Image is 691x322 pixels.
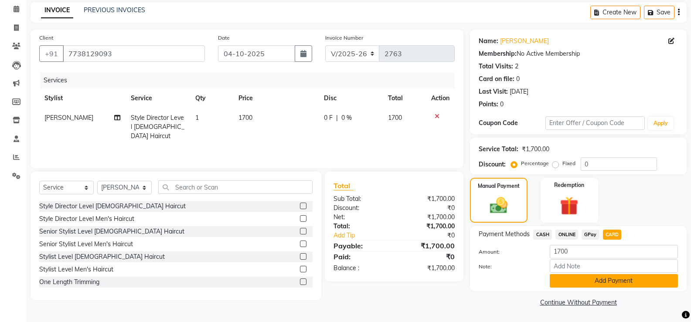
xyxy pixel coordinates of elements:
[394,194,461,203] div: ₹1,700.00
[479,62,513,71] div: Total Visits:
[521,159,549,167] label: Percentage
[394,264,461,273] div: ₹1,700.00
[39,88,126,108] th: Stylist
[39,265,113,274] div: Stylist Level Men's Haircut
[644,6,674,19] button: Save
[479,87,508,96] div: Last Visit:
[554,181,584,189] label: Redemption
[394,222,461,231] div: ₹1,700.00
[327,213,394,222] div: Net:
[39,45,64,62] button: +91
[479,119,545,128] div: Coupon Code
[39,252,165,261] div: Stylist Level [DEMOGRAPHIC_DATA] Haircut
[190,88,233,108] th: Qty
[383,88,426,108] th: Total
[63,45,205,62] input: Search by Name/Mobile/Email/Code
[550,274,678,288] button: Add Payment
[341,113,352,122] span: 0 %
[394,241,461,251] div: ₹1,700.00
[39,34,53,42] label: Client
[648,117,673,130] button: Apply
[388,114,402,122] span: 1700
[582,230,599,240] span: GPay
[394,251,461,262] div: ₹0
[325,34,363,42] label: Invoice Number
[41,3,73,18] a: INVOICE
[479,145,518,154] div: Service Total:
[590,6,640,19] button: Create New
[327,194,394,203] div: Sub Total:
[218,34,230,42] label: Date
[479,160,506,169] div: Discount:
[500,37,549,46] a: [PERSON_NAME]
[327,231,405,240] a: Add Tip
[336,113,338,122] span: |
[479,100,498,109] div: Points:
[533,230,552,240] span: CASH
[555,230,578,240] span: ONLINE
[131,114,184,140] span: Style Director Level [DEMOGRAPHIC_DATA] Haircut
[394,213,461,222] div: ₹1,700.00
[515,62,518,71] div: 2
[327,222,394,231] div: Total:
[484,195,513,216] img: _cash.svg
[554,194,584,217] img: _gift.svg
[479,37,498,46] div: Name:
[158,180,313,194] input: Search or Scan
[195,114,199,122] span: 1
[327,203,394,213] div: Discount:
[334,181,354,190] span: Total
[324,113,333,122] span: 0 F
[327,241,394,251] div: Payable:
[479,49,517,58] div: Membership:
[478,182,520,190] label: Manual Payment
[405,231,461,240] div: ₹0
[426,88,455,108] th: Action
[319,88,383,108] th: Disc
[500,100,504,109] div: 0
[394,203,461,213] div: ₹0
[479,230,530,239] span: Payment Methods
[545,116,645,130] input: Enter Offer / Coupon Code
[550,259,678,273] input: Add Note
[472,248,543,256] label: Amount:
[39,240,133,249] div: Senior Stylist Level Men's Haircut
[472,298,685,307] a: Continue Without Payment
[516,75,520,84] div: 0
[39,278,99,287] div: One Length Trimming
[603,230,622,240] span: CARD
[479,75,514,84] div: Card on file:
[84,6,145,14] a: PREVIOUS INVOICES
[327,264,394,273] div: Balance :
[479,49,678,58] div: No Active Membership
[44,114,93,122] span: [PERSON_NAME]
[472,263,543,271] label: Note:
[39,202,186,211] div: Style Director Level [DEMOGRAPHIC_DATA] Haircut
[238,114,252,122] span: 1700
[126,88,190,108] th: Service
[327,251,394,262] div: Paid:
[39,227,184,236] div: Senior Stylist Level [DEMOGRAPHIC_DATA] Haircut
[562,159,575,167] label: Fixed
[510,87,528,96] div: [DATE]
[233,88,319,108] th: Price
[550,245,678,258] input: Amount
[39,214,134,224] div: Style Director Level Men's Haircut
[40,72,461,88] div: Services
[522,145,549,154] div: ₹1,700.00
